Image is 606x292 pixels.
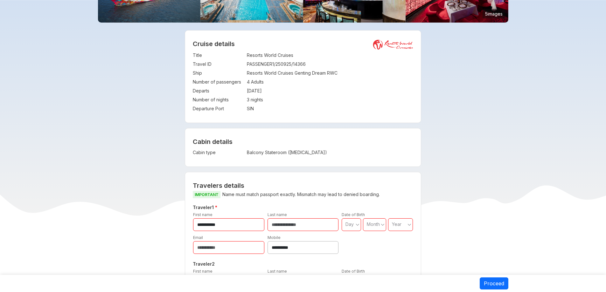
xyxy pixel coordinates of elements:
td: : [244,78,247,86]
h5: Traveler 2 [192,260,414,268]
td: : [244,69,247,78]
td: 3 nights [247,95,413,104]
td: : [244,148,247,157]
td: : [244,86,247,95]
label: Email [193,235,203,240]
td: : [244,60,247,69]
h2: Cruise details [193,40,413,48]
td: : [244,104,247,113]
label: First name [193,269,212,274]
label: First name [193,212,212,217]
td: PASSENGER1/250925/14366 [247,60,413,69]
h4: Cabin details [193,138,413,146]
td: 4 Adults [247,78,413,86]
svg: angle down [356,221,359,228]
label: Last name [268,269,287,274]
h5: Traveler 1 [192,204,414,211]
h2: Travelers details [193,182,413,189]
td: Departure Port [193,104,244,113]
td: [DATE] [247,86,413,95]
span: Month [367,221,380,227]
td: Balcony Stateroom ([MEDICAL_DATA]) [247,148,364,157]
label: Date of Birth [342,269,365,274]
svg: angle down [381,221,385,228]
p: Name must match passport exactly. Mismatch may lead to denied boarding. [193,191,413,199]
td: Number of nights [193,95,244,104]
td: Departs [193,86,244,95]
small: 5 images [483,9,505,18]
td: Title [193,51,244,60]
button: Proceed [480,277,508,289]
span: Day [345,221,354,227]
span: Year [392,221,401,227]
td: Resorts World Cruises Genting Dream RWC [247,69,413,78]
td: Travel ID [193,60,244,69]
td: : [244,95,247,104]
label: Mobile [268,235,281,240]
td: SIN [247,104,413,113]
td: : [244,51,247,60]
svg: angle down [407,221,411,228]
label: Date of Birth [342,212,365,217]
td: Ship [193,69,244,78]
td: Resorts World Cruises [247,51,413,60]
span: IMPORTANT [193,191,220,198]
td: Cabin type [193,148,244,157]
td: Number of passengers [193,78,244,86]
label: Last name [268,212,287,217]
